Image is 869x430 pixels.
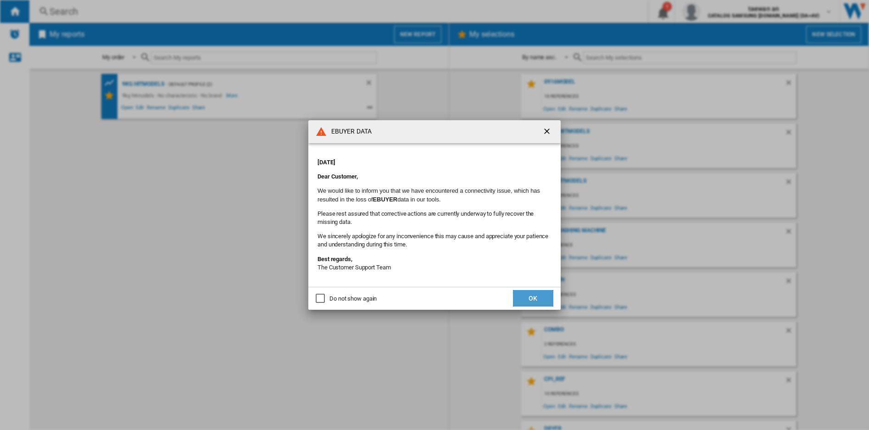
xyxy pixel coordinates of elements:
font: We would like to inform you that we have encountered a connectivity issue, which has resulted in ... [318,187,540,202]
font: data in our tools. [397,196,440,203]
ng-md-icon: getI18NText('BUTTONS.CLOSE_DIALOG') [542,127,553,138]
strong: Dear Customer, [318,173,358,180]
button: getI18NText('BUTTONS.CLOSE_DIALOG') [539,123,557,141]
p: We sincerely apologize for any inconvenience this may cause and appreciate your patience and unde... [318,232,551,249]
strong: Best regards, [318,256,352,262]
p: The Customer Support Team [318,255,551,272]
button: OK [513,290,553,307]
p: Please rest assured that corrective actions are currently underway to fully recover the missing d... [318,210,551,226]
strong: [DATE] [318,159,335,166]
md-checkbox: Do not show again [316,294,377,303]
h4: EBUYER DATA [327,127,372,136]
div: Do not show again [329,295,377,303]
b: EBUYER [373,196,398,203]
